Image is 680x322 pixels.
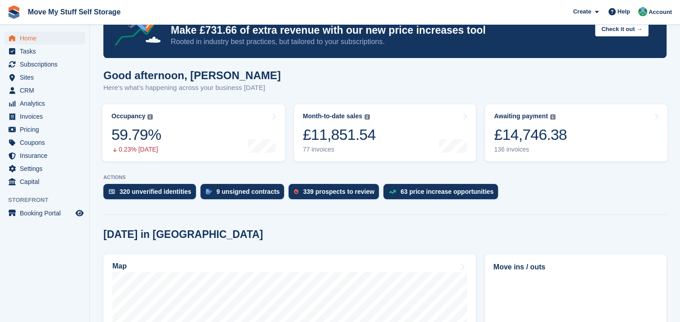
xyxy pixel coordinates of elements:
[4,84,85,97] a: menu
[638,7,647,16] img: Dan
[4,207,85,219] a: menu
[20,32,74,45] span: Home
[103,184,200,204] a: 320 unverified identities
[24,4,124,19] a: Move My Stuff Self Storage
[20,71,74,84] span: Sites
[4,97,85,110] a: menu
[494,112,548,120] div: Awaiting payment
[550,114,556,120] img: icon-info-grey-7440780725fd019a000dd9b08b2336e03edf1995a4989e88bcd33f0948082b44.svg
[4,110,85,123] a: menu
[103,69,281,81] h1: Good afternoon, [PERSON_NAME]
[4,162,85,175] a: menu
[649,8,672,17] span: Account
[20,84,74,97] span: CRM
[20,110,74,123] span: Invoices
[4,58,85,71] a: menu
[4,149,85,162] a: menu
[112,262,127,270] h2: Map
[400,188,493,195] div: 63 price increase opportunities
[217,188,280,195] div: 9 unsigned contracts
[294,104,476,161] a: Month-to-date sales £11,851.54 77 invoices
[111,125,161,144] div: 59.79%
[20,58,74,71] span: Subscriptions
[4,136,85,149] a: menu
[303,146,376,153] div: 77 invoices
[303,112,362,120] div: Month-to-date sales
[364,114,370,120] img: icon-info-grey-7440780725fd019a000dd9b08b2336e03edf1995a4989e88bcd33f0948082b44.svg
[20,123,74,136] span: Pricing
[4,32,85,45] a: menu
[618,7,630,16] span: Help
[289,184,383,204] a: 339 prospects to review
[103,228,263,241] h2: [DATE] in [GEOGRAPHIC_DATA]
[303,188,374,195] div: 339 prospects to review
[4,45,85,58] a: menu
[4,71,85,84] a: menu
[493,262,658,273] h2: Move ins / outs
[485,104,667,161] a: Awaiting payment £14,746.38 136 invoices
[147,114,153,120] img: icon-info-grey-7440780725fd019a000dd9b08b2336e03edf1995a4989e88bcd33f0948082b44.svg
[120,188,191,195] div: 320 unverified identities
[573,7,591,16] span: Create
[20,149,74,162] span: Insurance
[389,190,396,194] img: price_increase_opportunities-93ffe204e8149a01c8c9dc8f82e8f89637d9d84a8eef4429ea346261dce0b2c0.svg
[294,189,298,194] img: prospect-51fa495bee0391a8d652442698ab0144808aea92771e9ea1ae160a38d050c398.svg
[7,5,21,19] img: stora-icon-8386f47178a22dfd0bd8f6a31ec36ba5ce8667c1dd55bd0f319d3a0aa187defe.svg
[20,45,74,58] span: Tasks
[20,162,74,175] span: Settings
[4,123,85,136] a: menu
[494,146,567,153] div: 136 invoices
[20,175,74,188] span: Capital
[200,184,289,204] a: 9 unsigned contracts
[20,207,74,219] span: Booking Portal
[111,146,161,153] div: 0.23% [DATE]
[74,208,85,219] a: Preview store
[303,125,376,144] div: £11,851.54
[171,37,588,47] p: Rooted in industry best practices, but tailored to your subscriptions.
[206,189,212,194] img: contract_signature_icon-13c848040528278c33f63329250d36e43548de30e8caae1d1a13099fd9432cc5.svg
[8,196,89,205] span: Storefront
[595,22,649,36] button: Check it out →
[103,174,667,180] p: ACTIONS
[20,136,74,149] span: Coupons
[102,104,285,161] a: Occupancy 59.79% 0.23% [DATE]
[383,184,502,204] a: 63 price increase opportunities
[4,175,85,188] a: menu
[103,83,281,93] p: Here's what's happening across your business [DATE]
[171,24,588,37] p: Make £731.66 of extra revenue with our new price increases tool
[494,125,567,144] div: £14,746.38
[109,189,115,194] img: verify_identity-adf6edd0f0f0b5bbfe63781bf79b02c33cf7c696d77639b501bdc392416b5a36.svg
[20,97,74,110] span: Analytics
[111,112,145,120] div: Occupancy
